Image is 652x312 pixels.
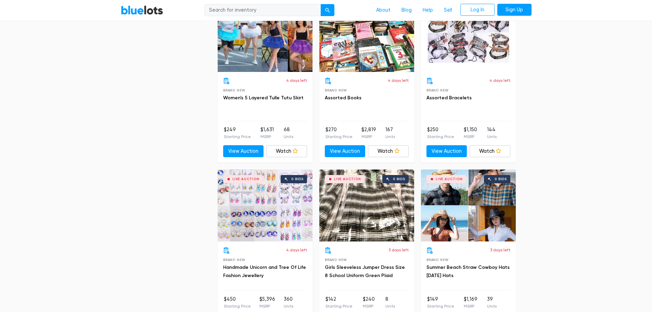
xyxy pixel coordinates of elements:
li: $5,396 [259,296,275,309]
a: Watch [368,145,409,158]
a: Summer Beach Straw Cowboy Hats [DATE] Hats [426,264,510,278]
p: Units [487,134,497,140]
a: Girls Sleeveless Jumper Dress Size 8 School Uniform Green Plaid [325,264,405,278]
a: Women's 5 Layered Tulle Tutu Skirt [223,95,304,101]
li: $1,169 [464,296,477,309]
span: Brand New [426,258,449,262]
a: Watch [470,145,510,158]
p: MSRP [361,134,376,140]
li: 360 [284,296,293,309]
p: Units [284,134,293,140]
li: 39 [487,296,497,309]
div: 0 bids [291,177,304,181]
a: View Auction [223,145,264,158]
li: $270 [325,126,353,140]
a: Handmade Unicorn and Tree Of Life Fashion Jewellery [223,264,306,278]
li: $249 [224,126,251,140]
a: Assorted Books [325,95,361,101]
div: 0 bids [495,177,507,181]
p: 3 days left [388,247,409,253]
p: Units [487,303,497,309]
li: 68 [284,126,293,140]
span: Brand New [223,88,245,92]
span: Brand New [426,88,449,92]
li: $142 [325,296,353,309]
p: 4 days left [489,77,510,84]
p: MSRP [464,134,477,140]
a: Live Auction 0 bids [421,170,516,241]
p: Units [284,303,293,309]
p: 4 days left [388,77,409,84]
li: $149 [427,296,454,309]
span: Brand New [223,258,245,262]
a: Live Auction 0 bids [319,170,414,241]
li: 8 [385,296,395,309]
p: MSRP [464,303,477,309]
li: 167 [385,126,395,140]
a: Sign Up [497,4,532,16]
a: Sell [438,4,458,17]
p: MSRP [363,303,375,309]
p: Starting Price [325,303,353,309]
a: About [371,4,396,17]
a: Help [417,4,438,17]
a: BlueLots [121,5,163,15]
span: Brand New [325,258,347,262]
p: Starting Price [427,134,454,140]
li: $250 [427,126,454,140]
p: Starting Price [427,303,454,309]
p: MSRP [260,134,274,140]
li: $1,631 [260,126,274,140]
p: Units [385,303,395,309]
li: $450 [224,296,251,309]
a: Blog [396,4,417,17]
input: Search for inventory [205,4,321,16]
li: $240 [363,296,375,309]
a: View Auction [426,145,467,158]
li: $1,150 [464,126,477,140]
p: Starting Price [224,303,251,309]
a: Assorted Bracelets [426,95,472,101]
p: MSRP [259,303,275,309]
p: Starting Price [224,134,251,140]
a: View Auction [325,145,366,158]
span: Brand New [325,88,347,92]
p: Units [385,134,395,140]
div: Live Auction [334,177,361,181]
p: 3 days left [490,247,510,253]
a: Live Auction 0 bids [218,170,312,241]
li: 144 [487,126,497,140]
a: Log In [460,4,495,16]
p: 4 days left [286,247,307,253]
div: Live Auction [232,177,259,181]
a: Watch [266,145,307,158]
p: Starting Price [325,134,353,140]
li: $2,819 [361,126,376,140]
p: 4 days left [286,77,307,84]
div: 0 bids [393,177,405,181]
div: Live Auction [436,177,463,181]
